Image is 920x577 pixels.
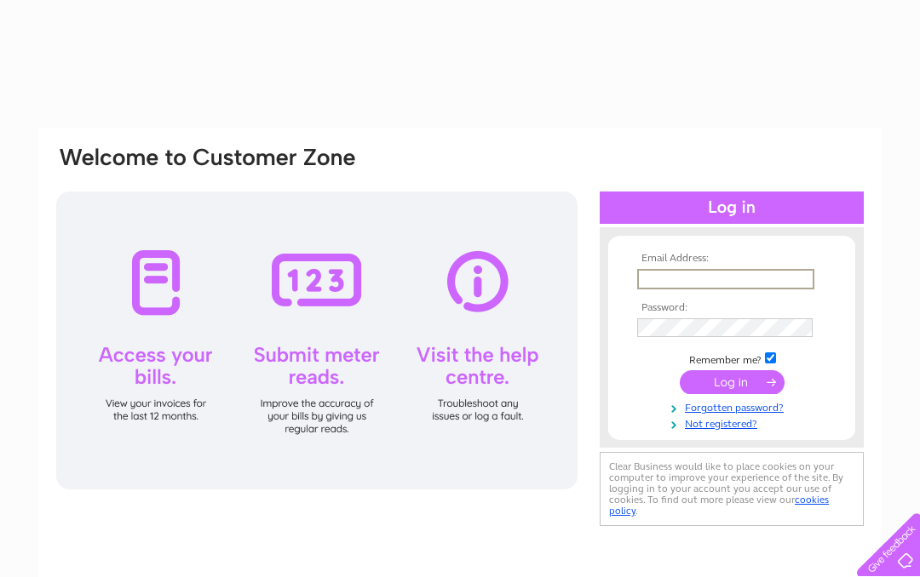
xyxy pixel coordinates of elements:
a: Not registered? [637,414,831,431]
div: Clear Business would like to place cookies on your computer to improve your experience of the sit... [600,452,864,526]
a: Forgotten password? [637,398,831,414]
th: Email Address: [633,253,831,265]
td: Remember me? [633,350,831,367]
input: Submit [680,370,785,394]
th: Password: [633,302,831,314]
a: cookies policy [609,494,829,517]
